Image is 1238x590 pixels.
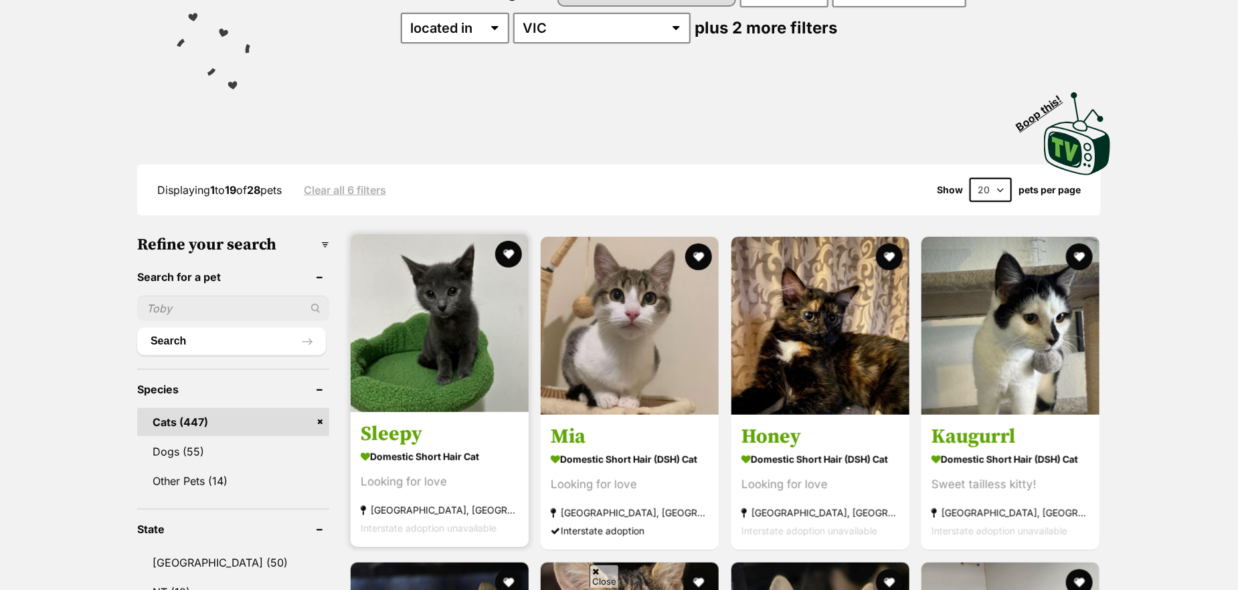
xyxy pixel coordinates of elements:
[551,522,709,540] div: Interstate adoption
[137,271,329,283] header: Search for a pet
[361,473,519,491] div: Looking for love
[932,504,1089,522] strong: [GEOGRAPHIC_DATA], [GEOGRAPHIC_DATA]
[551,476,709,494] div: Looking for love
[137,467,329,495] a: Other Pets (14)
[541,414,719,550] a: Mia Domestic Short Hair (DSH) Cat Looking for love [GEOGRAPHIC_DATA], [GEOGRAPHIC_DATA] Interstat...
[731,414,909,550] a: Honey Domestic Short Hair (DSH) Cat Looking for love [GEOGRAPHIC_DATA], [GEOGRAPHIC_DATA] Interst...
[932,476,1089,494] div: Sweet tailless kitty!
[551,504,709,522] strong: [GEOGRAPHIC_DATA], [GEOGRAPHIC_DATA]
[304,184,386,196] a: Clear all 6 filters
[1044,80,1111,178] a: Boop this!
[741,424,899,450] h3: Honey
[875,243,902,270] button: favourite
[351,234,529,412] img: Sleepy - Domestic Short Hair Cat
[551,450,709,469] strong: Domestic Short Hair (DSH) Cat
[921,414,1099,550] a: Kaugurrl Domestic Short Hair (DSH) Cat Sweet tailless kitty! [GEOGRAPHIC_DATA], [GEOGRAPHIC_DATA]...
[495,241,521,268] button: favourite
[921,237,1099,415] img: Kaugurrl - Domestic Short Hair (DSH) Cat
[361,522,497,534] span: Interstate adoption unavailable
[551,424,709,450] h3: Mia
[932,424,1089,450] h3: Kaugurrl
[932,450,1089,469] strong: Domestic Short Hair (DSH) Cat
[361,447,519,466] strong: Domestic Short Hair Cat
[541,237,719,415] img: Mia - Domestic Short Hair (DSH) Cat
[1019,185,1081,195] label: pets per page
[137,549,329,577] a: [GEOGRAPHIC_DATA] (50)
[932,525,1067,536] span: Interstate adoption unavailable
[137,328,326,355] button: Search
[157,183,282,197] span: Displaying to of pets
[590,565,619,588] span: Close
[741,504,899,522] strong: [GEOGRAPHIC_DATA], [GEOGRAPHIC_DATA]
[137,523,329,535] header: State
[137,383,329,395] header: Species
[937,185,963,195] span: Show
[137,235,329,254] h3: Refine your search
[247,183,260,197] strong: 28
[210,183,215,197] strong: 1
[741,476,899,494] div: Looking for love
[695,18,837,37] span: plus 2 more filters
[741,525,877,536] span: Interstate adoption unavailable
[361,501,519,519] strong: [GEOGRAPHIC_DATA], [GEOGRAPHIC_DATA]
[1066,243,1093,270] button: favourite
[351,411,529,547] a: Sleepy Domestic Short Hair Cat Looking for love [GEOGRAPHIC_DATA], [GEOGRAPHIC_DATA] Interstate a...
[137,296,329,321] input: Toby
[1044,92,1111,175] img: PetRescue TV logo
[137,408,329,436] a: Cats (447)
[225,183,236,197] strong: 19
[361,421,519,447] h3: Sleepy
[685,243,712,270] button: favourite
[741,450,899,469] strong: Domestic Short Hair (DSH) Cat
[1014,85,1075,133] span: Boop this!
[137,437,329,466] a: Dogs (55)
[731,237,909,415] img: Honey - Domestic Short Hair (DSH) Cat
